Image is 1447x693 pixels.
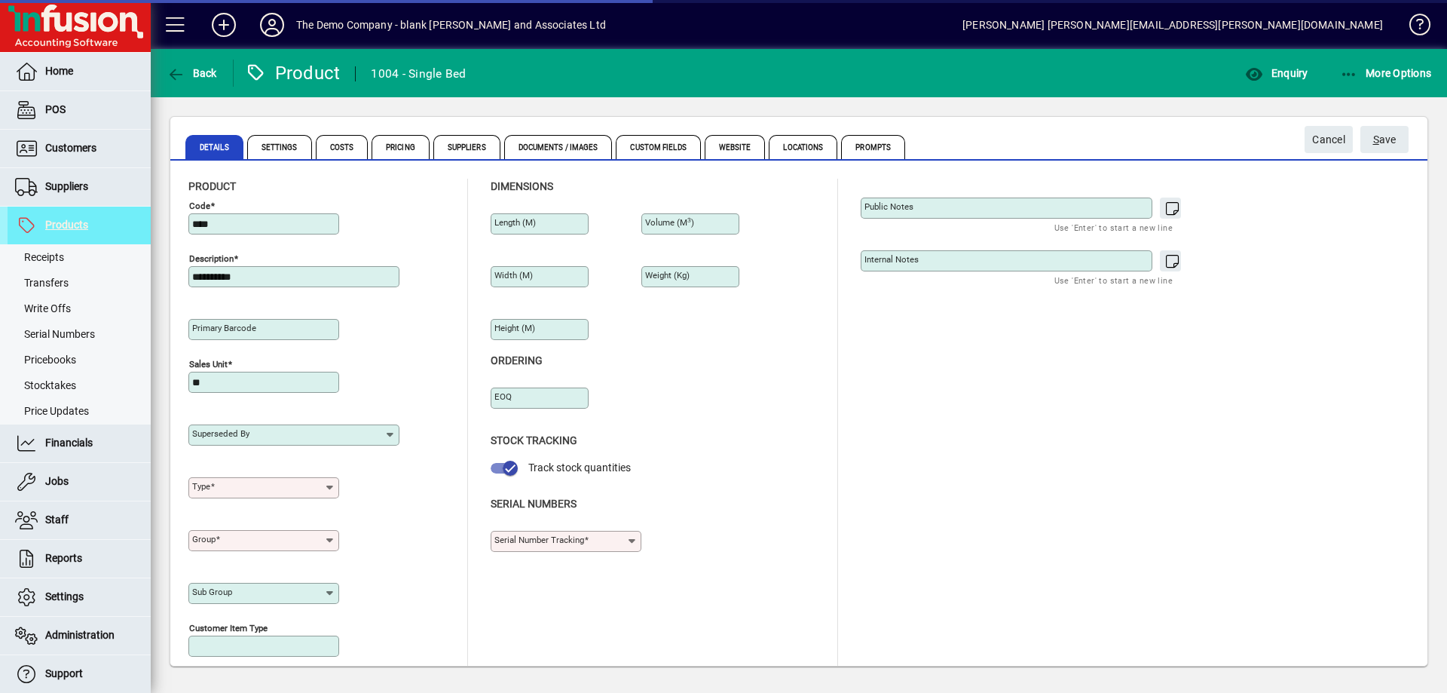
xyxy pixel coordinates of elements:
mat-label: Width (m) [494,270,533,281]
span: Write Offs [15,302,71,314]
span: Website [705,135,766,159]
a: Serial Numbers [8,321,151,347]
a: Customers [8,130,151,167]
mat-label: Height (m) [494,323,535,333]
span: Dimensions [491,180,553,192]
app-page-header-button: Back [151,60,234,87]
a: Suppliers [8,168,151,206]
mat-label: Internal Notes [864,254,919,265]
mat-label: Public Notes [864,201,913,212]
a: Home [8,53,151,90]
a: Jobs [8,463,151,501]
span: Pricing [372,135,430,159]
button: Cancel [1305,126,1353,153]
mat-label: Code [189,201,210,211]
a: Transfers [8,270,151,296]
sup: 3 [687,216,691,224]
button: More Options [1336,60,1436,87]
span: Prompts [841,135,905,159]
a: Staff [8,501,151,539]
mat-label: Superseded by [192,428,249,439]
a: Financials [8,425,151,462]
div: 1004 - Single Bed [371,62,466,86]
span: Suppliers [433,135,500,159]
span: Details [185,135,243,159]
mat-label: Sales unit [189,359,228,369]
mat-label: Volume (m ) [645,217,694,228]
span: Stocktakes [15,379,76,391]
span: Stock Tracking [491,434,577,446]
span: ave [1373,127,1397,152]
a: Administration [8,617,151,655]
span: Cancel [1312,127,1345,152]
span: S [1373,133,1379,146]
button: Save [1360,126,1409,153]
span: Products [45,219,88,231]
span: Support [45,667,83,679]
span: Custom Fields [616,135,700,159]
mat-hint: Use 'Enter' to start a new line [1054,219,1173,236]
span: POS [45,103,66,115]
a: Pricebooks [8,347,151,373]
span: Pricebooks [15,354,76,366]
mat-label: Weight (Kg) [645,270,690,281]
a: Support [8,655,151,693]
a: POS [8,91,151,129]
span: More Options [1340,67,1432,79]
span: Settings [45,590,84,603]
button: Enquiry [1241,60,1311,87]
a: Receipts [8,244,151,270]
a: Stocktakes [8,373,151,398]
span: Settings [247,135,312,159]
a: Write Offs [8,296,151,321]
span: Serial Numbers [15,328,95,340]
mat-label: Type [192,481,210,492]
a: Settings [8,578,151,616]
span: Transfers [15,277,69,289]
span: Jobs [45,475,69,487]
span: Reports [45,552,82,564]
span: Documents / Images [504,135,613,159]
span: Back [167,67,217,79]
button: Back [163,60,221,87]
mat-label: Description [189,253,234,264]
div: Product [245,61,341,85]
span: Product [188,180,236,192]
span: Costs [316,135,369,159]
span: Price Updates [15,405,89,417]
a: Price Updates [8,398,151,424]
span: Ordering [491,354,543,366]
button: Add [200,11,248,38]
span: Track stock quantities [528,461,631,474]
span: Receipts [15,251,64,263]
button: Profile [248,11,296,38]
span: Financials [45,437,93,449]
span: Staff [45,514,69,526]
a: Reports [8,540,151,578]
mat-label: Primary barcode [192,323,256,333]
span: Suppliers [45,180,88,192]
span: Customers [45,142,96,154]
span: Home [45,65,73,77]
span: Enquiry [1245,67,1308,79]
mat-label: EOQ [494,391,512,402]
span: Serial Numbers [491,498,577,510]
mat-hint: Use 'Enter' to start a new line [1054,271,1173,289]
mat-label: Length (m) [494,217,536,228]
mat-label: Customer Item Type [189,623,268,633]
mat-label: Group [192,534,216,544]
div: The Demo Company - blank [PERSON_NAME] and Associates Ltd [296,13,606,37]
div: [PERSON_NAME] [PERSON_NAME][EMAIL_ADDRESS][PERSON_NAME][DOMAIN_NAME] [962,13,1383,37]
span: Administration [45,629,115,641]
a: Knowledge Base [1398,3,1428,52]
span: Locations [769,135,837,159]
mat-label: Serial Number tracking [494,535,584,545]
mat-label: Sub group [192,587,232,597]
